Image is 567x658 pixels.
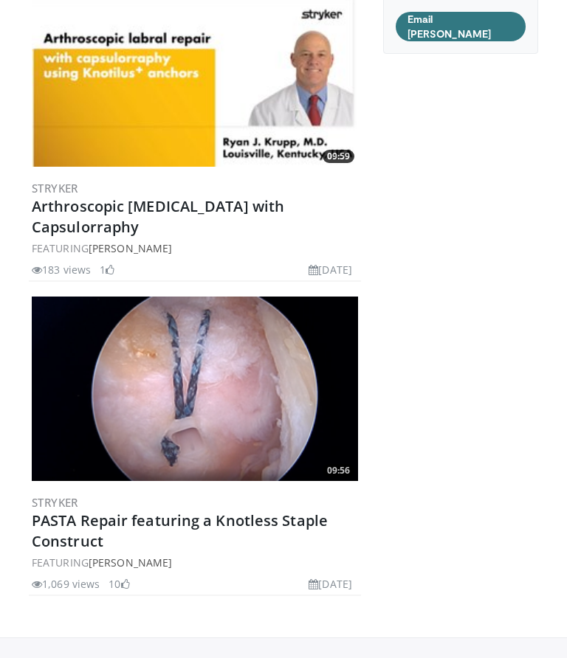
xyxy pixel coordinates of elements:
a: 09:56 [32,297,358,481]
a: Stryker [32,181,78,195]
a: Arthroscopic [MEDICAL_DATA] with Capsulorraphy [32,196,284,237]
a: [PERSON_NAME] [89,555,172,569]
span: 09:56 [323,464,354,477]
li: 1 [100,262,114,277]
li: 10 [109,576,129,592]
a: PASTA Repair featuring a Knotless Staple Construct [32,510,328,551]
a: [PERSON_NAME] [89,241,172,255]
div: FEATURING [32,240,358,256]
a: Stryker [32,495,78,510]
li: 183 views [32,262,91,277]
div: FEATURING [32,555,358,570]
li: 1,069 views [32,576,100,592]
li: [DATE] [309,576,352,592]
li: [DATE] [309,262,352,277]
img: 84acc7eb-cb93-455a-a344-5c35427a46c1.png.300x170_q85_crop-smart_upscale.png [32,297,358,481]
a: Email [PERSON_NAME] [396,12,526,41]
span: 09:59 [323,150,354,163]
